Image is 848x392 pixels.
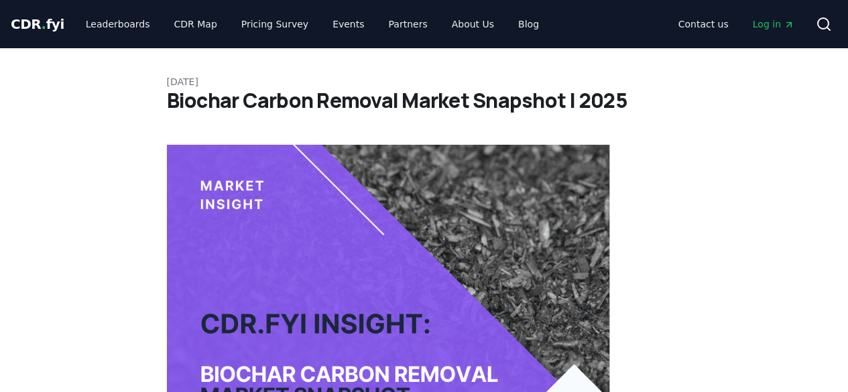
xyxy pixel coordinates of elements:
span: CDR fyi [11,16,64,32]
p: [DATE] [167,75,682,88]
nav: Main [75,12,550,36]
a: CDR.fyi [11,15,64,34]
span: . [42,16,46,32]
a: About Us [441,12,505,36]
a: Blog [507,12,550,36]
a: Partners [378,12,438,36]
a: Pricing Survey [231,12,319,36]
a: CDR Map [164,12,228,36]
a: Leaderboards [75,12,161,36]
h1: Biochar Carbon Removal Market Snapshot | 2025 [167,88,682,113]
nav: Main [668,12,805,36]
a: Log in [742,12,805,36]
a: Contact us [668,12,739,36]
a: Events [322,12,375,36]
span: Log in [753,17,794,31]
